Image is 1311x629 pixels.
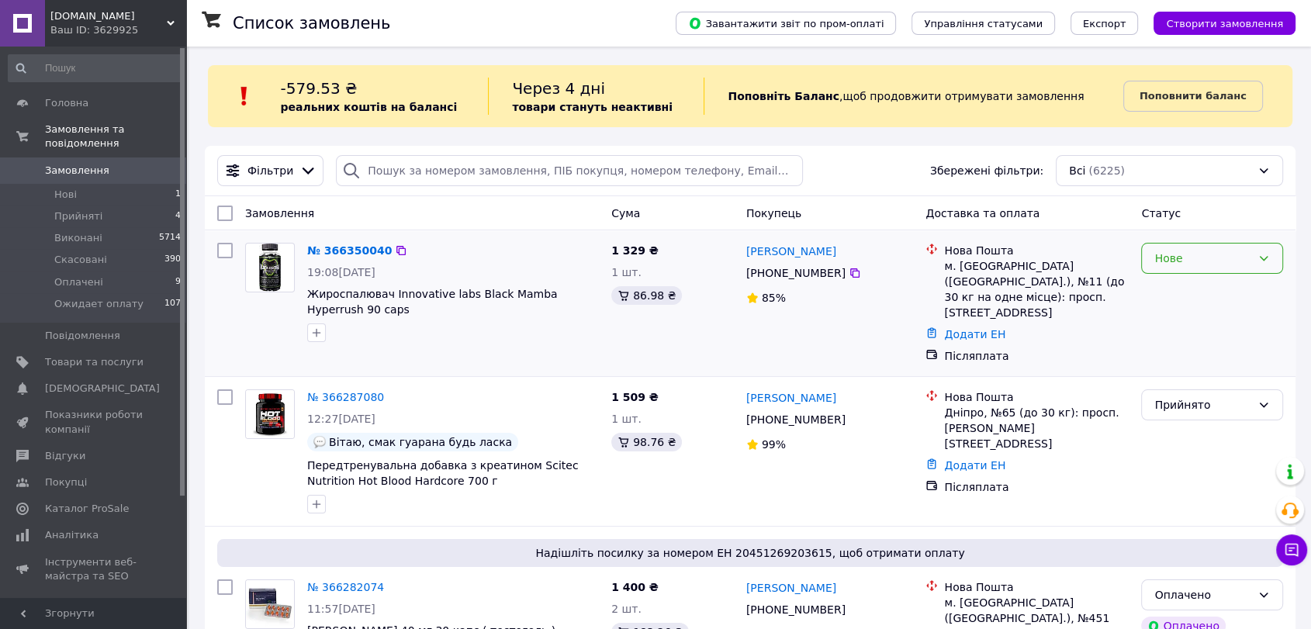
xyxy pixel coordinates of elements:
div: Дніпро, №65 (до 30 кг): просп. [PERSON_NAME][STREET_ADDRESS] [944,405,1129,451]
div: Ваш ID: 3629925 [50,23,186,37]
span: Замовлення [245,207,314,219]
span: Вітаю, смак гуарана будь ласка [329,436,512,448]
a: № 366350040 [307,244,392,257]
a: Передтренувальна добавка з креатином Scitec Nutrition Hot Blood Hardcore 700 г [307,459,579,487]
span: 5714 [159,231,181,245]
span: Нові [54,188,77,202]
span: [DEMOGRAPHIC_DATA] [45,382,160,396]
span: Збережені фільтри: [930,163,1043,178]
span: 19:08[DATE] [307,266,375,278]
span: Інструменти веб-майстра та SEO [45,555,144,583]
span: Головна [45,96,88,110]
span: 99% [762,438,786,451]
a: Жироспалювач Innovative labs Black Mamba Hyperrush 90 caps [307,288,558,316]
span: Покупці [45,475,87,489]
a: Фото товару [245,389,295,439]
div: Оплачено [1154,586,1251,603]
span: Управління статусами [924,18,1043,29]
div: Нове [1154,250,1251,267]
span: Замовлення та повідомлення [45,123,186,150]
a: [PERSON_NAME] [746,244,836,259]
div: Післяплата [944,348,1129,364]
span: Надішліть посилку за номером ЕН 20451269203615, щоб отримати оплату [223,545,1277,561]
h1: Список замовлень [233,14,390,33]
span: Покупець [746,207,801,219]
img: :exclamation: [233,85,256,108]
span: Створити замовлення [1166,18,1283,29]
span: 85% [762,292,786,304]
div: [PHONE_NUMBER] [743,409,849,430]
span: 1 шт. [611,266,642,278]
a: Додати ЕН [944,328,1005,340]
div: Нова Пошта [944,243,1129,258]
img: Фото товару [246,580,294,628]
span: Виконані [54,231,102,245]
span: (6225) [1088,164,1125,177]
span: Замовлення [45,164,109,178]
div: Нова Пошта [944,579,1129,595]
a: Створити замовлення [1138,16,1295,29]
a: [PERSON_NAME] [746,390,836,406]
a: Фото товару [245,579,295,629]
span: Повідомлення [45,329,120,343]
a: Додати ЕН [944,459,1005,472]
span: 12:27[DATE] [307,413,375,425]
div: Нова Пошта [944,389,1129,405]
div: , щоб продовжити отримувати замовлення [704,78,1122,115]
input: Пошук за номером замовлення, ПІБ покупця, номером телефону, Email, номером накладної [336,155,803,186]
div: [PHONE_NUMBER] [743,262,849,284]
b: Поповнити баланс [1140,90,1247,102]
span: Shopbady.com.ua [50,9,167,23]
span: 107 [164,297,181,311]
span: Товари та послуги [45,355,144,369]
span: Аналітика [45,528,99,542]
button: Чат з покупцем [1276,534,1307,565]
span: Фільтри [247,163,293,178]
div: Післяплата [944,479,1129,495]
b: товари стануть неактивні [512,101,673,113]
div: 86.98 ₴ [611,286,682,305]
img: Фото товару [246,390,294,438]
a: [PERSON_NAME] [746,580,836,596]
span: 4 [175,209,181,223]
span: 1 329 ₴ [611,244,659,257]
button: Завантажити звіт по пром-оплаті [676,12,896,35]
div: [PHONE_NUMBER] [743,599,849,620]
span: 1 шт. [611,413,642,425]
span: 1 [175,188,181,202]
span: Експорт [1083,18,1126,29]
span: Через 4 дні [512,79,605,98]
a: Фото товару [245,243,295,292]
span: Оплачені [54,275,103,289]
span: 1 400 ₴ [611,581,659,593]
span: 2 шт. [611,603,642,615]
img: Фото товару [259,244,281,292]
span: Завантажити звіт по пром-оплаті [688,16,884,30]
span: -579.53 ₴ [281,79,358,98]
span: Відгуки [45,449,85,463]
span: 11:57[DATE] [307,603,375,615]
div: Прийнято [1154,396,1251,413]
span: Показники роботи компанії [45,408,144,436]
span: Управління сайтом [45,596,144,624]
button: Експорт [1071,12,1139,35]
a: № 366282074 [307,581,384,593]
span: Каталог ProSale [45,502,129,516]
b: реальних коштів на балансі [281,101,458,113]
a: Поповнити баланс [1123,81,1263,112]
button: Управління статусами [911,12,1055,35]
span: Cума [611,207,640,219]
div: 98.76 ₴ [611,433,682,451]
span: Статус [1141,207,1181,219]
input: Пошук [8,54,182,82]
a: № 366287080 [307,391,384,403]
img: :speech_balloon: [313,436,326,448]
div: м. [GEOGRAPHIC_DATA] ([GEOGRAPHIC_DATA].), №11 (до 30 кг на одне місце): просп. [STREET_ADDRESS] [944,258,1129,320]
span: 390 [164,253,181,267]
span: Ожидает оплату [54,297,144,311]
span: Всі [1069,163,1085,178]
span: 9 [175,275,181,289]
span: Прийняті [54,209,102,223]
span: Скасовані [54,253,107,267]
